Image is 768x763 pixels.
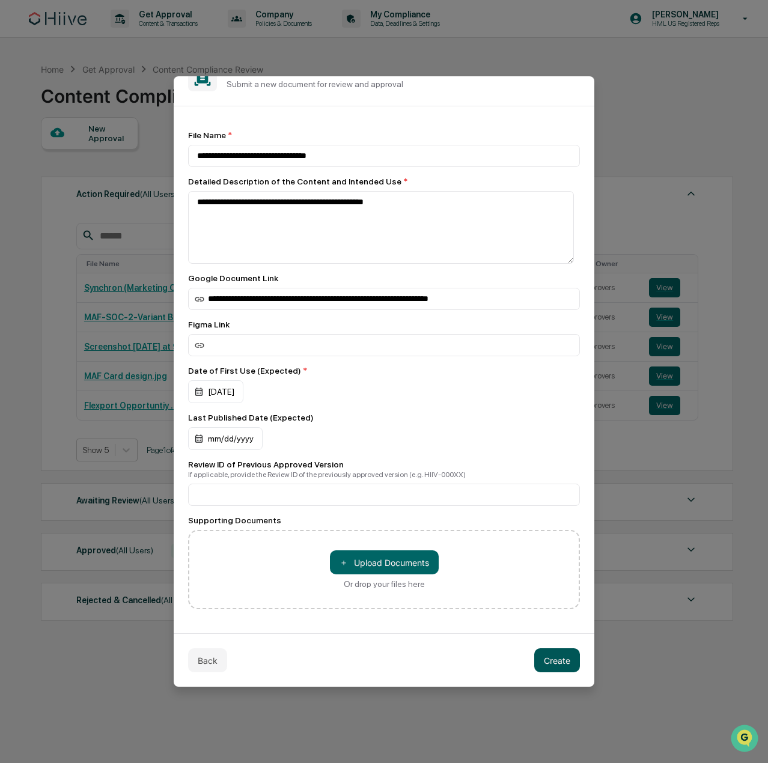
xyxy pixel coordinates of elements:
[82,146,154,168] a: 🗄️Attestations
[204,95,219,109] button: Start new chat
[12,91,34,113] img: 1746055101610-c473b297-6a78-478c-a979-82029cc54cd1
[227,79,580,89] p: Submit a new document for review and approval
[87,152,97,162] div: 🗄️
[24,151,78,163] span: Preclearance
[188,648,227,672] button: Back
[344,579,425,589] div: Or drop your files here
[188,515,580,525] div: Supporting Documents
[188,320,580,329] div: Figma Link
[188,273,580,283] div: Google Document Link
[99,151,149,163] span: Attestations
[85,202,145,212] a: Powered byPylon
[120,203,145,212] span: Pylon
[188,177,580,186] div: Detailed Description of the Content and Intended Use
[188,470,580,479] div: If applicable, provide the Review ID of the previously approved version (e.g. HIIV-000XX)
[12,175,22,184] div: 🔎
[730,723,762,756] iframe: Open customer support
[24,174,76,186] span: Data Lookup
[7,146,82,168] a: 🖐️Preclearance
[188,366,580,375] div: Date of First Use (Expected)
[534,648,580,672] button: Create
[330,550,439,574] button: Or drop your files here
[188,460,580,469] div: Review ID of Previous Approved Version
[12,152,22,162] div: 🖐️
[41,103,152,113] div: We're available if you need us!
[41,91,197,103] div: Start new chat
[188,380,243,403] div: [DATE]
[188,130,580,140] div: File Name
[12,25,219,44] p: How can we help?
[7,169,81,190] a: 🔎Data Lookup
[188,413,580,422] div: Last Published Date (Expected)
[188,427,263,450] div: mm/dd/yyyy
[340,557,348,568] span: ＋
